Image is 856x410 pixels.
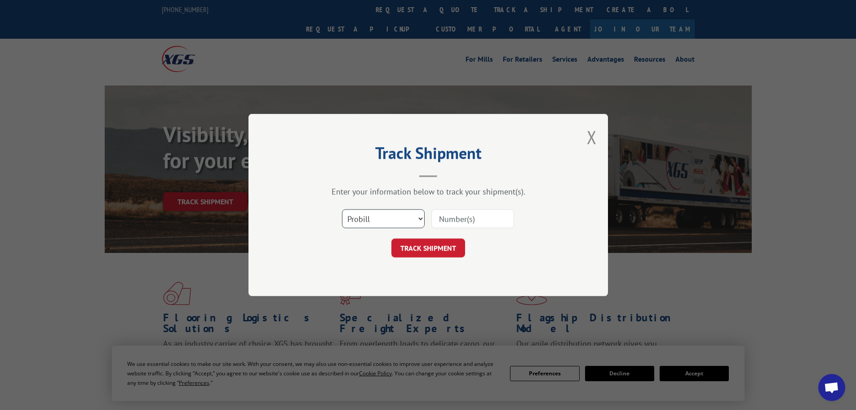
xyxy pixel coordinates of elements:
[293,186,563,197] div: Enter your information below to track your shipment(s).
[587,125,597,149] button: Close modal
[818,374,845,401] div: Open chat
[293,147,563,164] h2: Track Shipment
[431,209,514,228] input: Number(s)
[391,239,465,257] button: TRACK SHIPMENT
